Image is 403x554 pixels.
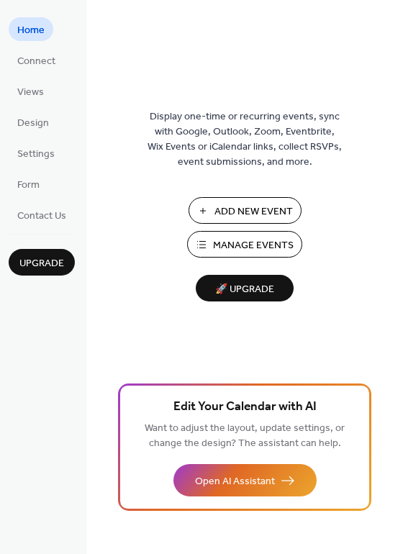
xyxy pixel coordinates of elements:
[145,419,345,453] span: Want to adjust the layout, update settings, or change the design? The assistant can help.
[9,249,75,276] button: Upgrade
[148,109,342,170] span: Display one-time or recurring events, sync with Google, Outlook, Zoom, Eventbrite, Wix Events or ...
[214,204,293,219] span: Add New Event
[204,280,285,299] span: 🚀 Upgrade
[173,464,317,496] button: Open AI Assistant
[19,256,64,271] span: Upgrade
[17,178,40,193] span: Form
[17,116,49,131] span: Design
[9,17,53,41] a: Home
[9,48,64,72] a: Connect
[213,238,294,253] span: Manage Events
[17,209,66,224] span: Contact Us
[9,79,53,103] a: Views
[9,203,75,227] a: Contact Us
[17,23,45,38] span: Home
[187,231,302,258] button: Manage Events
[195,474,275,489] span: Open AI Assistant
[9,110,58,134] a: Design
[17,54,55,69] span: Connect
[189,197,302,224] button: Add New Event
[9,141,63,165] a: Settings
[196,275,294,301] button: 🚀 Upgrade
[9,172,48,196] a: Form
[17,85,44,100] span: Views
[173,397,317,417] span: Edit Your Calendar with AI
[17,147,55,162] span: Settings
